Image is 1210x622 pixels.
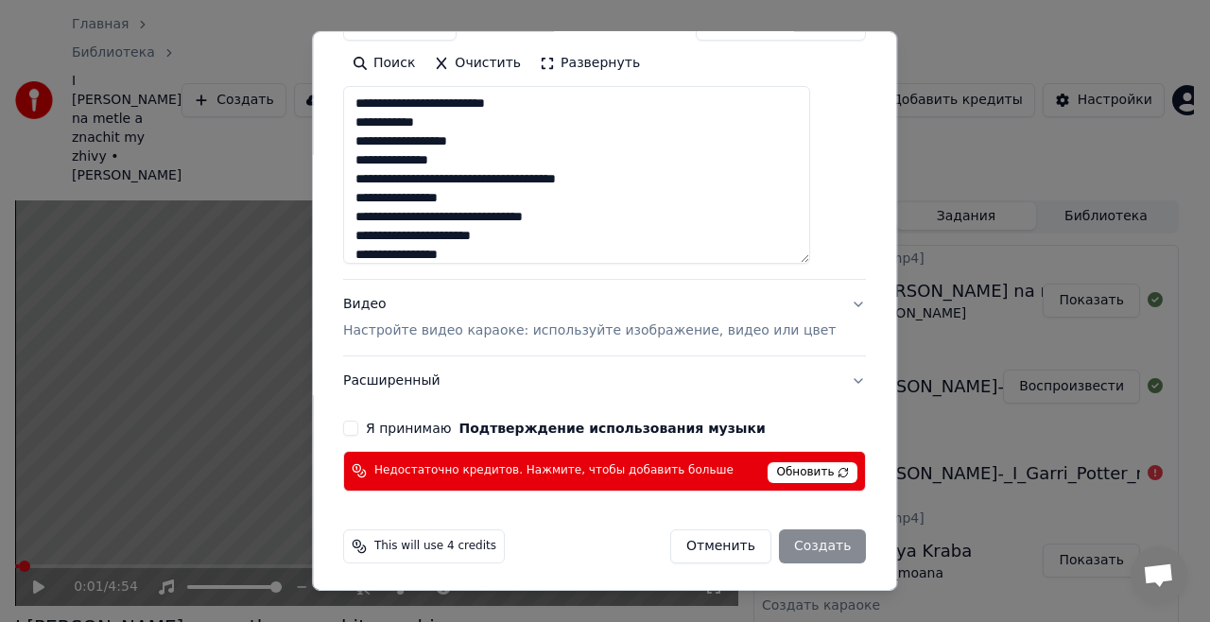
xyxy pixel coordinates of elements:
[769,462,858,483] span: Обновить
[343,295,836,340] div: Видео
[374,539,496,554] span: This will use 4 credits
[343,321,836,340] p: Настройте видео караоке: используйте изображение, видео или цвет
[343,48,424,78] button: Поиск
[459,422,766,435] button: Я принимаю
[343,356,866,406] button: Расширенный
[530,48,649,78] button: Развернуть
[374,463,734,478] span: Недостаточно кредитов. Нажмите, чтобы добавить больше
[366,422,766,435] label: Я принимаю
[425,48,531,78] button: Очистить
[343,280,866,355] button: ВидеоНастройте видео караоке: используйте изображение, видео или цвет
[670,529,771,563] button: Отменить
